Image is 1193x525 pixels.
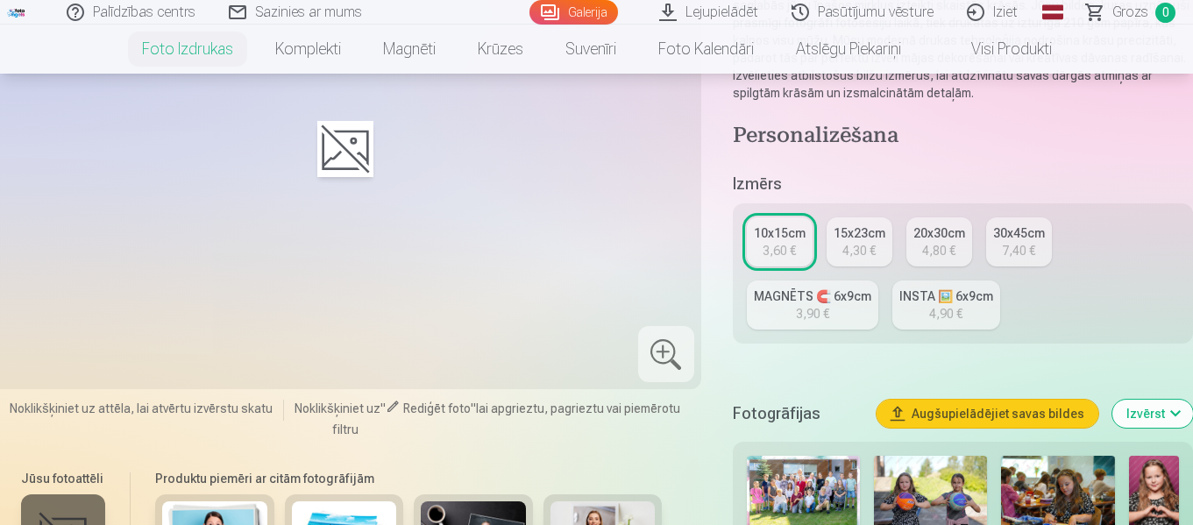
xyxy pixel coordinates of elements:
[993,224,1045,242] div: 30x45cm
[362,25,457,74] a: Magnēti
[834,224,885,242] div: 15x23cm
[1002,242,1035,259] div: 7,40 €
[471,401,476,415] span: "
[7,7,26,18] img: /fa1
[121,25,254,74] a: Foto izdrukas
[892,280,1000,330] a: INSTA 🖼️ 6x9cm4,90 €
[747,280,878,330] a: MAGNĒTS 🧲 6x9cm3,90 €
[1112,2,1148,23] span: Grozs
[10,400,273,417] span: Noklikšķiniet uz attēla, lai atvērtu izvērstu skatu
[148,470,669,487] h6: Produktu piemēri ar citām fotogrāfijām
[21,470,105,487] h6: Jūsu fotoattēli
[986,217,1052,266] a: 30x45cm7,40 €
[747,217,813,266] a: 10x15cm3,60 €
[922,25,1073,74] a: Visi produkti
[733,401,863,426] h5: Fotogrāfijas
[754,287,871,305] div: MAGNĒTS 🧲 6x9cm
[899,287,993,305] div: INSTA 🖼️ 6x9cm
[733,172,1193,196] h5: Izmērs
[754,224,806,242] div: 10x15cm
[380,401,386,415] span: "
[877,400,1098,428] button: Augšupielādējiet savas bildes
[295,401,380,415] span: Noklikšķiniet uz
[637,25,775,74] a: Foto kalendāri
[457,25,544,74] a: Krūzes
[922,242,955,259] div: 4,80 €
[906,217,972,266] a: 20x30cm4,80 €
[796,305,829,323] div: 3,90 €
[332,401,681,436] span: lai apgrieztu, pagrieztu vai piemērotu filtru
[1112,400,1193,428] button: Izvērst
[544,25,637,74] a: Suvenīri
[733,123,1193,151] h4: Personalizēšana
[929,305,962,323] div: 4,90 €
[403,401,471,415] span: Rediģēt foto
[827,217,892,266] a: 15x23cm4,30 €
[775,25,922,74] a: Atslēgu piekariņi
[842,242,876,259] div: 4,30 €
[254,25,362,74] a: Komplekti
[1155,3,1175,23] span: 0
[763,242,796,259] div: 3,60 €
[913,224,965,242] div: 20x30cm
